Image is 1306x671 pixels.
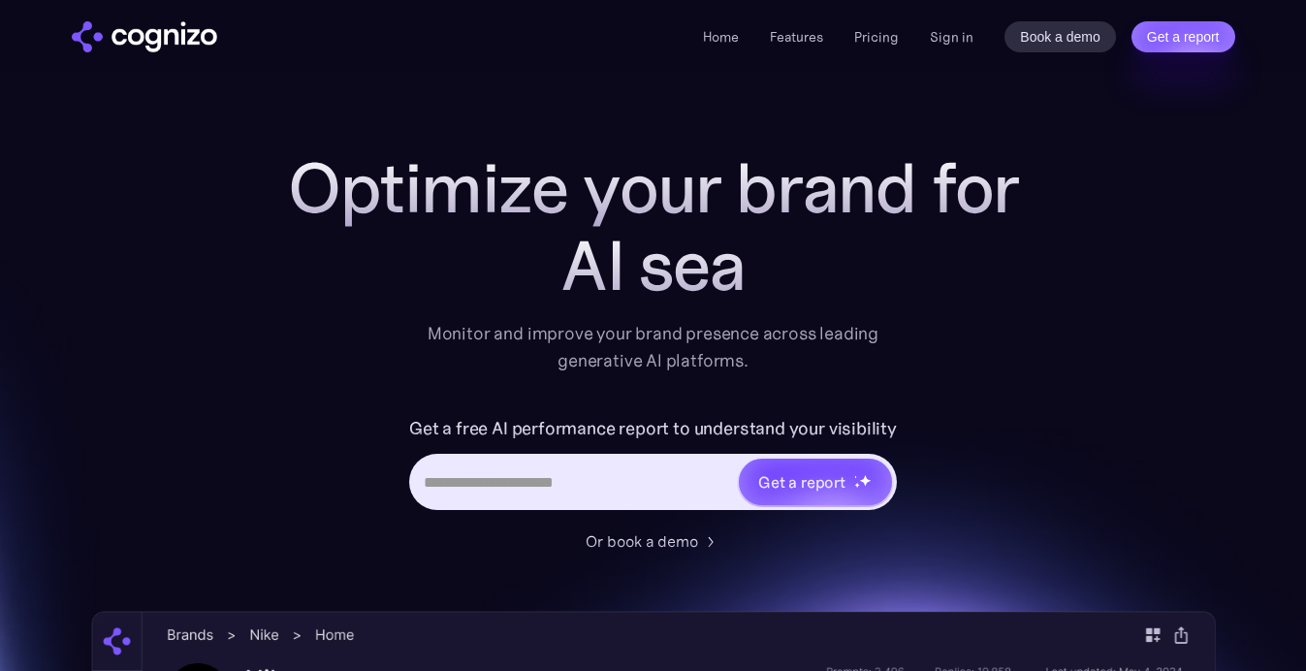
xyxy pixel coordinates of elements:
label: Get a free AI performance report to understand your visibility [409,413,897,444]
div: Get a report [758,470,845,494]
div: AI sea [266,227,1041,304]
a: Features [770,28,823,46]
form: Hero URL Input Form [409,413,897,520]
a: Book a demo [1004,21,1116,52]
a: Or book a demo [586,529,721,553]
img: star [854,482,861,489]
h1: Optimize your brand for [266,149,1041,227]
a: home [72,21,217,52]
a: Get a report [1131,21,1235,52]
a: Sign in [930,25,973,48]
img: cognizo logo [72,21,217,52]
img: star [854,475,857,478]
a: Pricing [854,28,899,46]
div: Or book a demo [586,529,698,553]
a: Home [703,28,739,46]
img: star [859,474,872,487]
div: Monitor and improve your brand presence across leading generative AI platforms. [415,320,892,374]
a: Get a reportstarstarstar [737,457,894,507]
